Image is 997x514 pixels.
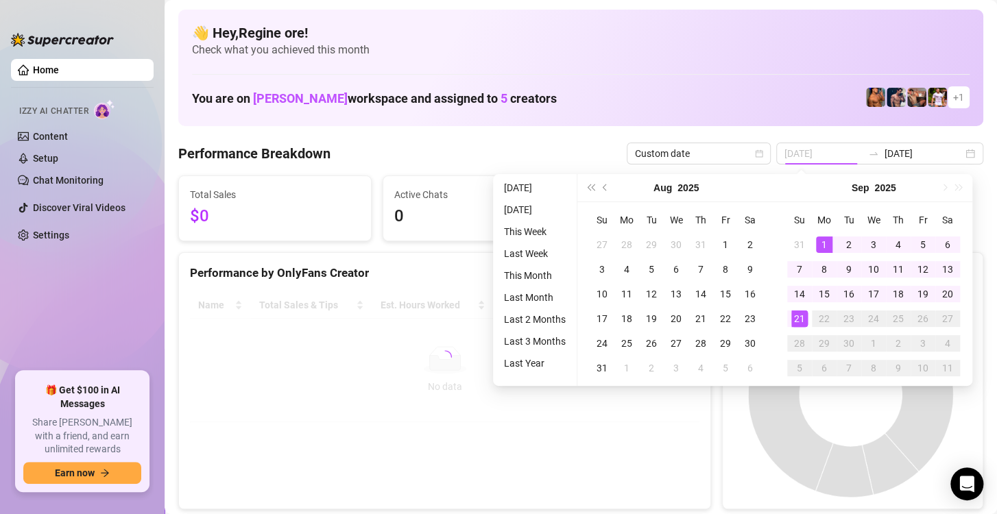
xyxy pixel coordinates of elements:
div: 3 [668,360,684,376]
div: 2 [643,360,660,376]
div: 13 [668,286,684,302]
div: 20 [668,310,684,327]
div: 18 [890,286,906,302]
button: Choose a month [852,174,869,201]
div: 15 [717,286,734,302]
div: 4 [890,236,906,253]
td: 2025-07-30 [664,232,688,257]
td: 2025-10-05 [787,356,812,380]
td: 2025-08-19 [639,306,664,331]
div: 11 [939,360,956,376]
div: 12 [643,286,660,302]
td: 2025-08-14 [688,282,713,306]
div: 18 [618,310,635,327]
div: 30 [668,236,684,253]
li: Last Week [498,245,571,262]
td: 2025-10-09 [886,356,911,380]
div: 24 [865,310,882,327]
span: arrow-right [100,468,110,478]
td: 2025-09-07 [787,257,812,282]
td: 2025-08-28 [688,331,713,356]
span: to [868,148,879,159]
div: 29 [816,335,832,352]
td: 2025-10-06 [812,356,837,380]
div: 22 [816,310,832,327]
a: Content [33,131,68,142]
td: 2025-09-04 [688,356,713,380]
td: 2025-08-13 [664,282,688,306]
td: 2025-08-01 [713,232,738,257]
div: 25 [890,310,906,327]
td: 2025-09-08 [812,257,837,282]
li: This Week [498,223,571,240]
div: 28 [618,236,635,253]
div: 10 [915,360,931,376]
td: 2025-09-30 [837,331,861,356]
div: 17 [865,286,882,302]
div: 10 [594,286,610,302]
td: 2025-08-09 [738,257,762,282]
button: Previous month (PageUp) [598,174,613,201]
td: 2025-08-22 [713,306,738,331]
div: 23 [841,310,857,327]
li: Last 3 Months [498,333,571,350]
td: 2025-09-24 [861,306,886,331]
span: Active Chats [394,187,564,202]
td: 2025-08-26 [639,331,664,356]
td: 2025-08-08 [713,257,738,282]
th: Sa [935,208,960,232]
th: Su [787,208,812,232]
div: 29 [717,335,734,352]
td: 2025-09-10 [861,257,886,282]
li: Last Month [498,289,571,306]
div: 27 [594,236,610,253]
td: 2025-08-23 [738,306,762,331]
td: 2025-08-31 [590,356,614,380]
td: 2025-08-06 [664,257,688,282]
span: Check what you achieved this month [192,42,970,58]
td: 2025-09-13 [935,257,960,282]
td: 2025-10-08 [861,356,886,380]
span: 🎁 Get $100 in AI Messages [23,384,141,411]
button: Choose a year [874,174,896,201]
td: 2025-10-11 [935,356,960,380]
td: 2025-08-15 [713,282,738,306]
td: 2025-08-21 [688,306,713,331]
div: 8 [865,360,882,376]
th: Fr [911,208,935,232]
button: Choose a year [677,174,699,201]
button: Choose a month [653,174,672,201]
div: 31 [594,360,610,376]
td: 2025-08-04 [614,257,639,282]
td: 2025-09-15 [812,282,837,306]
div: 31 [693,236,709,253]
td: 2025-09-06 [935,232,960,257]
li: Last Year [498,355,571,371]
a: Home [33,64,59,75]
div: 8 [816,261,832,278]
td: 2025-08-25 [614,331,639,356]
img: Osvaldo [907,88,926,107]
h4: 👋 Hey, Regine ore ! [192,23,970,42]
td: 2025-09-03 [664,356,688,380]
td: 2025-09-05 [911,232,935,257]
div: 26 [915,310,931,327]
td: 2025-08-29 [713,331,738,356]
li: [DATE] [498,201,571,218]
div: 30 [841,335,857,352]
td: 2025-09-29 [812,331,837,356]
td: 2025-10-04 [935,331,960,356]
div: 5 [791,360,808,376]
div: 16 [841,286,857,302]
div: 16 [742,286,758,302]
div: 28 [693,335,709,352]
td: 2025-09-19 [911,282,935,306]
td: 2025-09-12 [911,257,935,282]
td: 2025-08-05 [639,257,664,282]
div: 20 [939,286,956,302]
div: 17 [594,310,610,327]
input: Start date [784,146,863,161]
td: 2025-09-18 [886,282,911,306]
td: 2025-09-01 [812,232,837,257]
td: 2025-07-31 [688,232,713,257]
